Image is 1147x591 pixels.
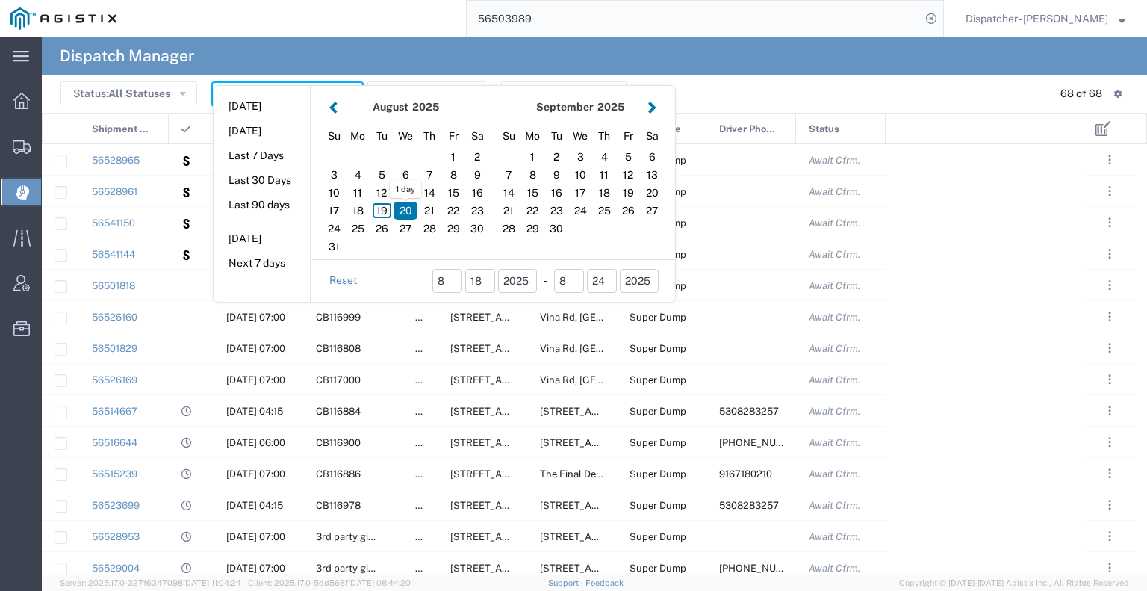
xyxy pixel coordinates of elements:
span: [DATE] 11:04:24 [183,578,241,587]
div: 1 [441,148,465,166]
span: 08/22/2025, 07:00 [226,374,285,386]
input: yyyy [498,269,537,293]
span: false [415,374,438,386]
span: false [415,563,438,574]
div: Tuesday [544,125,568,148]
span: 08/19/2025, 07:00 [226,531,285,542]
div: 2 [465,148,489,166]
div: 28 [497,220,520,238]
span: 7150 Meridian Rd, Vacaville, California, 95688, United States [450,563,599,574]
div: 29 [441,220,465,238]
button: ... [1099,463,1120,484]
span: 11501 Florin Rd, Sacramento, California, 95830, United States [450,437,680,448]
input: mm [432,269,462,293]
span: 5308283257 [719,500,779,511]
img: logo [10,7,116,30]
span: Shipment No. [92,114,152,145]
div: Sunday [497,125,520,148]
div: 17 [322,202,346,220]
span: false [415,312,438,323]
div: 30 [465,220,489,238]
div: 7 [417,166,441,184]
span: Super Dump [630,500,686,511]
span: false [415,500,438,511]
div: 23 [465,202,489,220]
div: 16 [544,184,568,202]
span: . . . [1108,339,1111,357]
span: . . . [1108,182,1111,200]
span: 08/19/2025, 07:00 [226,563,285,574]
button: [DATE] [214,95,310,118]
span: Super Dump [630,312,686,323]
span: . . . [1108,308,1111,326]
div: 14 [497,184,520,202]
span: 08/22/2025, 07:00 [226,343,285,354]
div: 3 [568,148,592,166]
span: 6501 Florin Perkins Rd, Sacramento, California, United States [450,406,680,417]
a: 56523699 [92,500,140,511]
button: Last 90 days [214,194,310,217]
div: 19 [616,184,640,202]
button: ... [1099,306,1120,327]
span: 6400 Claim St, Placerville, California, United States [450,468,599,480]
div: 8 [520,166,544,184]
span: 32484 County Rd 24, Woodland, California, United States [540,563,688,574]
span: Dispatcher - Cameron Bowman [966,10,1108,27]
span: 2025 [597,101,624,113]
span: Await Cfrm. [809,186,860,197]
span: 7150 Meridian Rd, Vacaville, California, 95688, United States [450,531,599,542]
span: Vina Rd, Vina, California, 96092, United States [540,312,879,323]
a: 56514667 [92,406,137,417]
div: 18 [592,184,616,202]
div: 12 [616,166,640,184]
span: . . . [1108,465,1111,483]
a: 56515239 [92,468,137,480]
span: false [415,531,438,542]
span: Await Cfrm. [809,374,860,386]
div: Monday [346,125,370,148]
span: - [544,273,547,288]
span: Copyright © [DATE]-[DATE] Agistix Inc., All Rights Reserved [899,577,1129,590]
button: [DATE] [214,227,310,250]
div: 11 [592,166,616,184]
div: 20 [394,202,417,220]
button: ... [1099,557,1120,578]
span: Await Cfrm. [809,468,860,480]
div: Thursday [592,125,616,148]
span: Await Cfrm. [809,217,860,229]
button: Saved Searches [367,81,485,105]
div: Sunday [322,125,346,148]
div: 22 [441,202,465,220]
span: 530-870-0226 [719,437,807,448]
div: 16 [465,184,489,202]
a: Support [548,578,585,587]
div: 24 [322,220,346,238]
button: Advanced Search [501,81,627,105]
span: CB116808 [316,343,361,354]
a: Reset [329,273,357,288]
button: ... [1099,212,1120,233]
input: dd [587,269,617,293]
span: Driver Phone No. [719,114,780,145]
input: yyyy [620,269,659,293]
a: 56541144 [92,249,135,260]
span: 08/18/2025, 07:00 [226,468,285,480]
div: 25 [592,202,616,220]
span: . . . [1108,151,1111,169]
div: 21 [417,202,441,220]
a: Feedback [585,578,624,587]
span: All Statuses [108,87,170,99]
div: 24 [568,202,592,220]
strong: September [536,101,594,113]
a: 56528961 [92,186,137,197]
a: 56501818 [92,280,135,291]
span: false [415,343,438,354]
span: Super Dump [630,531,686,542]
span: Server: 2025.17.0-327f6347098 [60,578,241,587]
div: 15 [441,184,465,202]
span: . . . [1108,527,1111,545]
a: 56526169 [92,374,137,386]
div: 22 [520,202,544,220]
div: 27 [394,220,417,238]
span: Await Cfrm. [809,500,860,511]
